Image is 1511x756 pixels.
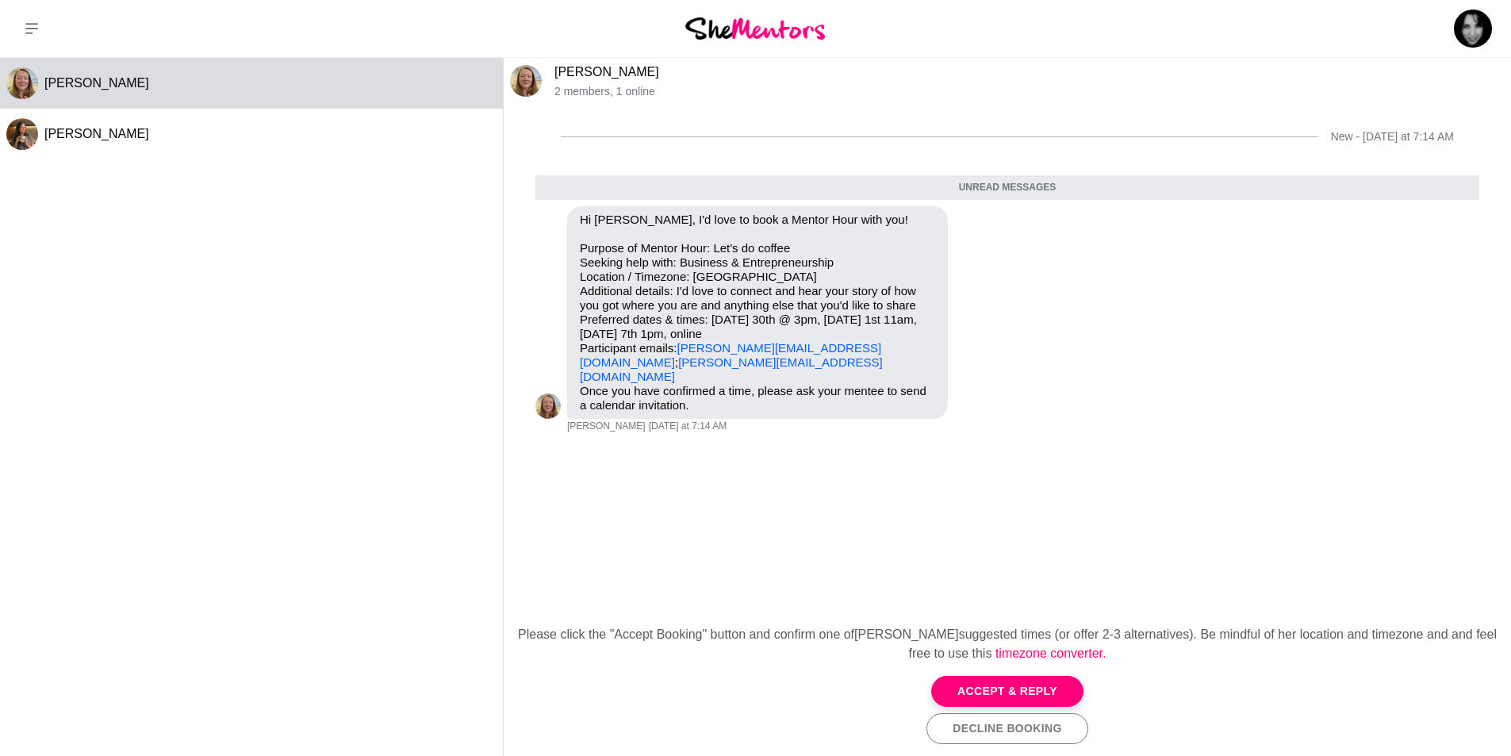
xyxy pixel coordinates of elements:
p: Hi [PERSON_NAME], I'd love to book a Mentor Hour with you! [580,213,935,227]
button: Accept & Reply [931,676,1083,707]
span: [PERSON_NAME] [44,76,149,90]
a: [PERSON_NAME][EMAIL_ADDRESS][DOMAIN_NAME] [580,341,881,369]
div: New - [DATE] at 7:14 AM [1331,130,1454,144]
img: T [6,67,38,99]
button: Decline Booking [926,713,1087,744]
img: She Mentors Logo [685,17,825,39]
span: [PERSON_NAME] [44,127,149,140]
a: timezone converter. [995,647,1106,660]
p: Purpose of Mentor Hour: Let's do coffee Seeking help with: Business & Entrepreneurship Location /... [580,241,935,384]
img: Donna English [1454,10,1492,48]
div: Tammy McCann [510,65,542,97]
span: [PERSON_NAME] [567,420,646,433]
img: T [535,393,561,419]
div: Unread messages [535,175,1479,201]
p: Once you have confirmed a time, please ask your mentee to send a calendar invitation. [580,384,935,413]
time: 2025-09-28T21:14:21.741Z [649,420,727,433]
a: [PERSON_NAME] [554,65,659,79]
div: Amy Cunliffe [6,118,38,150]
img: A [6,118,38,150]
img: T [510,65,542,97]
div: Tammy McCann [6,67,38,99]
div: Please click the "Accept Booking" button and confirm one of [PERSON_NAME] suggested times (or off... [516,625,1498,663]
p: 2 members , 1 online [554,85,1505,98]
div: Tammy McCann [535,393,561,419]
a: [PERSON_NAME][EMAIL_ADDRESS][DOMAIN_NAME] [580,355,883,383]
